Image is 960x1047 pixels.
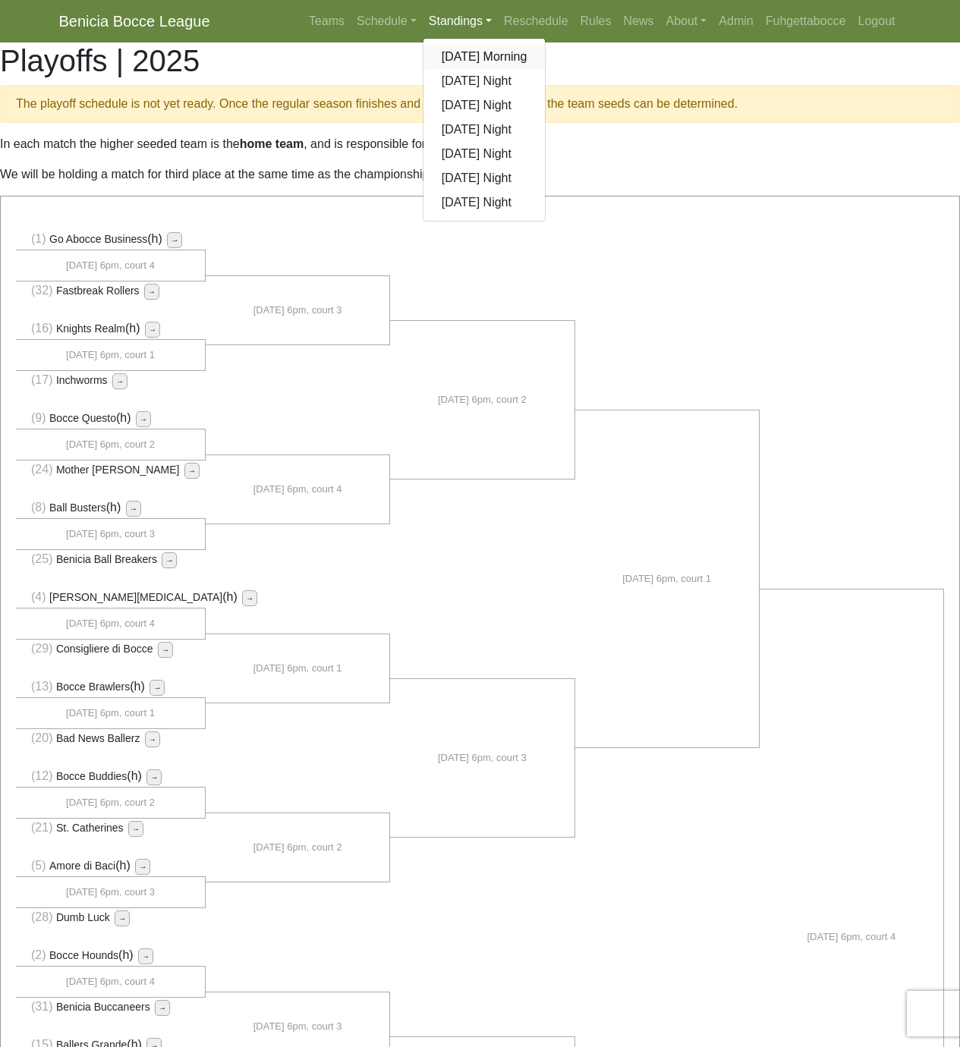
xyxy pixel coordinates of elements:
[145,731,160,747] button: →
[423,69,546,93] a: [DATE] Night
[31,232,46,245] span: (1)
[145,322,160,338] button: →
[16,319,206,340] li: (h)
[66,974,155,989] span: [DATE] 6pm, court 4
[31,1000,52,1013] span: (31)
[498,6,574,36] a: Reschedule
[438,392,527,407] span: [DATE] 6pm, court 2
[31,501,46,514] span: (8)
[135,859,150,875] button: →
[807,929,895,945] span: [DATE] 6pm, court 4
[66,616,155,631] span: [DATE] 6pm, court 4
[56,732,140,744] span: Bad News Ballerz
[31,642,52,655] span: (29)
[56,770,127,782] span: Bocce Buddies
[16,409,206,429] li: (h)
[31,948,46,961] span: (2)
[56,322,125,335] span: Knights Realm
[31,590,46,603] span: (4)
[16,767,206,788] li: (h)
[146,769,162,785] button: →
[423,190,546,215] a: [DATE] Night
[303,6,351,36] a: Teams
[31,322,52,335] span: (16)
[240,137,304,150] strong: home team
[574,6,618,36] a: Rules
[184,463,200,479] button: →
[423,6,498,36] a: Standings
[66,347,155,363] span: [DATE] 6pm, court 1
[438,750,527,766] span: [DATE] 6pm, court 3
[659,6,713,36] a: About
[56,285,140,297] span: Fastbreak Rollers
[31,373,52,386] span: (17)
[66,706,155,721] span: [DATE] 6pm, court 1
[138,948,153,964] button: →
[31,411,46,424] span: (9)
[158,642,173,658] button: →
[16,678,206,698] li: (h)
[31,859,46,872] span: (5)
[852,6,902,36] a: Logout
[49,860,115,872] span: Amore di Baci
[31,284,52,297] span: (32)
[31,821,52,834] span: (21)
[56,1001,150,1013] span: Benicia Buccaneers
[66,258,155,273] span: [DATE] 6pm, court 4
[16,946,206,967] li: (h)
[423,142,546,166] a: [DATE] Night
[253,303,342,318] span: [DATE] 6pm, court 3
[49,949,118,961] span: Bocce Hounds
[253,1019,342,1034] span: [DATE] 6pm, court 3
[31,680,52,693] span: (13)
[136,411,151,427] button: →
[16,498,206,519] li: (h)
[49,501,106,514] span: Ball Busters
[56,374,108,386] span: Inchworms
[423,166,546,190] a: [DATE] Night
[155,1000,170,1016] button: →
[128,821,143,837] button: →
[112,373,127,389] button: →
[56,822,124,834] span: St. Catherines
[760,6,852,36] a: Fuhgettabocce
[16,588,206,608] li: (h)
[162,552,177,568] button: →
[167,232,182,248] button: →
[253,840,342,855] span: [DATE] 6pm, court 2
[617,6,659,36] a: News
[150,680,165,696] button: →
[49,591,222,603] span: [PERSON_NAME][MEDICAL_DATA]
[253,661,342,676] span: [DATE] 6pm, court 1
[66,885,155,900] span: [DATE] 6pm, court 3
[56,681,130,693] span: Bocce Brawlers
[66,795,155,810] span: [DATE] 6pm, court 2
[66,437,155,452] span: [DATE] 6pm, court 2
[49,412,116,424] span: Bocce Questo
[423,45,546,69] a: [DATE] Morning
[31,910,52,923] span: (28)
[115,910,130,926] button: →
[31,463,52,476] span: (24)
[59,6,210,36] a: Benicia Bocce League
[56,643,153,655] span: Consigliere di Bocce
[423,93,546,118] a: [DATE] Night
[16,857,206,877] li: (h)
[56,464,180,476] span: Mother [PERSON_NAME]
[713,6,759,36] a: Admin
[56,553,157,565] span: Benicia Ball Breakers
[351,6,423,36] a: Schedule
[66,527,155,542] span: [DATE] 6pm, court 3
[56,911,110,923] span: Dumb Luck
[31,552,52,565] span: (25)
[126,501,141,517] button: →
[144,284,159,300] button: →
[49,233,147,245] span: Go Abocce Business
[423,118,546,142] a: [DATE] Night
[31,731,52,744] span: (20)
[423,38,546,222] div: Standings
[253,482,342,497] span: [DATE] 6pm, court 4
[31,769,52,782] span: (12)
[622,571,711,586] span: [DATE] 6pm, court 1
[16,230,206,250] li: (h)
